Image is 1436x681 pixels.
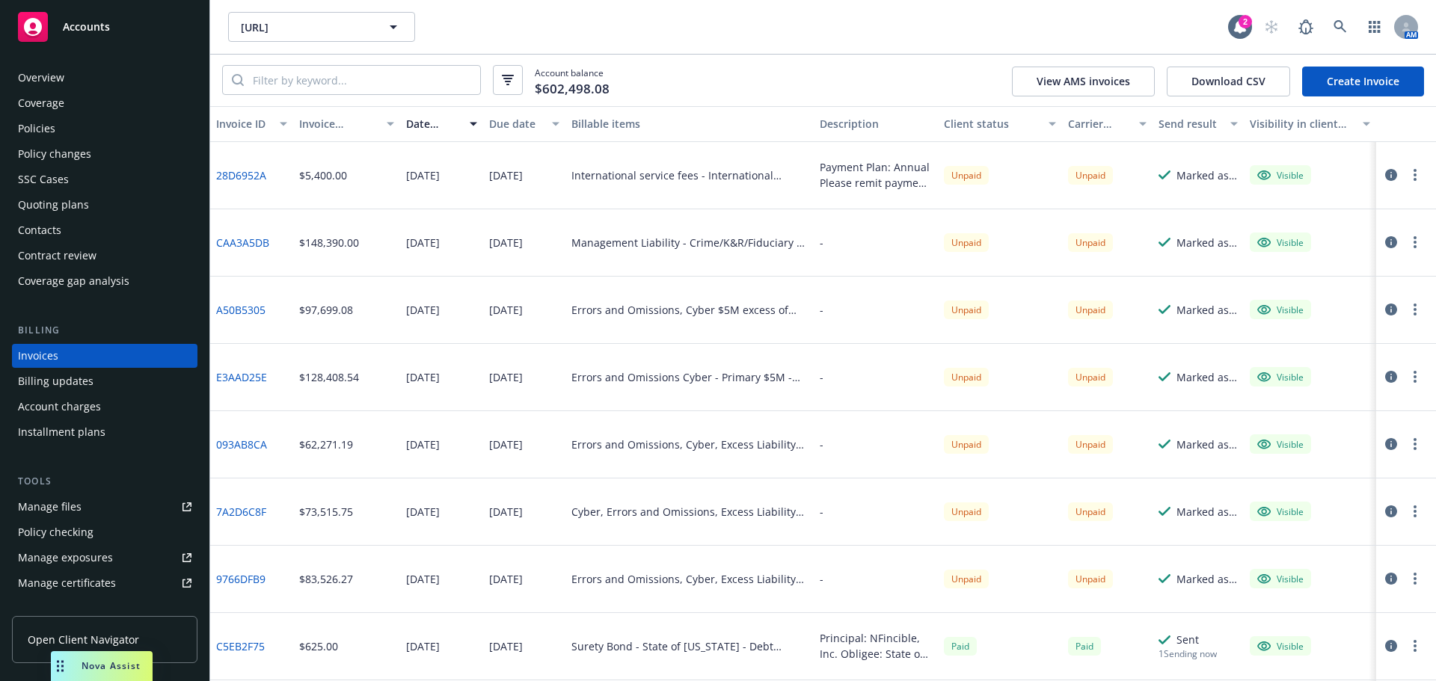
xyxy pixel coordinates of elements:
div: Unpaid [944,502,989,521]
button: Visibility in client dash [1244,106,1376,142]
div: Marked as sent [1176,571,1238,587]
div: [DATE] [406,571,440,587]
button: Description [814,106,938,142]
div: [DATE] [489,302,523,318]
a: CAA3A5DB [216,235,269,250]
button: Billable items [565,106,814,142]
div: Visible [1257,168,1304,182]
div: Visible [1257,370,1304,383]
a: Create Invoice [1302,67,1424,96]
a: Manage exposures [12,546,197,570]
div: Errors and Omissions, Cyber, Excess Liability $5M excess of $20M, Cyber, Errors and Omissions - 2... [571,437,808,452]
a: Accounts [12,6,197,48]
div: - [820,302,823,318]
div: Visibility in client dash [1250,116,1354,132]
div: [DATE] [489,638,523,654]
div: - [820,571,823,587]
div: Send result [1159,116,1221,132]
a: Quoting plans [12,193,197,217]
div: Unpaid [1068,166,1113,185]
div: Carrier status [1068,116,1131,132]
span: [URL] [241,19,370,35]
div: Visible [1257,437,1304,451]
div: Policies [18,117,55,141]
div: Billing [12,323,197,338]
div: Unpaid [944,368,989,386]
div: International service fees - International Service Fee for handling 3 countries. ($1,800/per coun... [571,167,808,183]
span: Accounts [63,21,110,33]
button: Nova Assist [51,651,153,681]
button: Download CSV [1167,67,1290,96]
a: Coverage gap analysis [12,269,197,293]
div: Surety Bond - State of [US_STATE] - Debt Collector Bond - 1117397 [571,638,808,654]
div: Visible [1257,505,1304,518]
div: [DATE] [406,437,440,452]
div: Sent [1176,632,1199,647]
a: 093AB8CA [216,437,267,452]
div: Coverage gap analysis [18,269,129,293]
div: Payment Plan: Annual Please remit payment upon receipt. Thank you! [820,159,932,191]
input: Filter by keyword... [244,66,480,94]
div: $128,408.54 [299,369,359,385]
div: $83,526.27 [299,571,353,587]
div: Visible [1257,235,1304,249]
div: $625.00 [299,638,338,654]
div: Errors and Omissions Cyber - Primary $5M - 13750142 [571,369,808,385]
div: Unpaid [944,570,989,588]
div: 1 Sending now [1159,647,1217,660]
div: Contract review [18,244,96,268]
a: Policies [12,117,197,141]
div: Invoices [18,344,58,368]
div: Management Liability - Crime/K&R/Fiduciary - 68014909 [571,235,808,250]
div: Marked as sent [1176,167,1238,183]
div: Unpaid [944,166,989,185]
span: $602,498.08 [535,79,610,99]
span: Nova Assist [82,659,141,672]
a: Installment plans [12,420,197,444]
a: E3AAD25E [216,369,267,385]
div: Unpaid [944,435,989,454]
div: Marked as sent [1176,369,1238,385]
div: Unpaid [1068,502,1113,521]
div: SSC Cases [18,167,69,191]
a: Contacts [12,218,197,242]
svg: Search [232,74,244,86]
button: Invoice amount [293,106,401,142]
div: Billable items [571,116,808,132]
div: Billing updates [18,369,93,393]
div: Drag to move [51,651,70,681]
div: $97,699.08 [299,302,353,318]
button: [URL] [228,12,415,42]
div: - [820,369,823,385]
div: Paid [944,637,977,656]
div: Date issued [406,116,461,132]
div: Marked as sent [1176,504,1238,520]
button: Client status [938,106,1062,142]
div: Visible [1257,572,1304,585]
div: Installment plans [18,420,105,444]
div: Unpaid [944,233,989,252]
div: Visible [1257,303,1304,316]
a: 28D6952A [216,167,266,183]
button: View AMS invoices [1012,67,1155,96]
a: Account charges [12,395,197,419]
div: [DATE] [489,369,523,385]
div: Policy checking [18,520,93,544]
a: Manage claims [12,597,197,620]
a: Billing updates [12,369,197,393]
div: Contacts [18,218,61,242]
button: Due date [483,106,566,142]
a: Policy changes [12,142,197,166]
div: - [820,437,823,452]
div: Due date [489,116,544,132]
div: Manage files [18,495,82,519]
a: Report a Bug [1291,12,1321,42]
div: Principal: NFincible, Inc. Obligee: State of [US_STATE] Bond Amount: $50,000 Debt Collector Bond ... [820,630,932,662]
a: Manage certificates [12,571,197,595]
div: Tools [12,474,197,489]
div: Unpaid [1068,233,1113,252]
div: - [820,235,823,250]
div: [DATE] [489,235,523,250]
